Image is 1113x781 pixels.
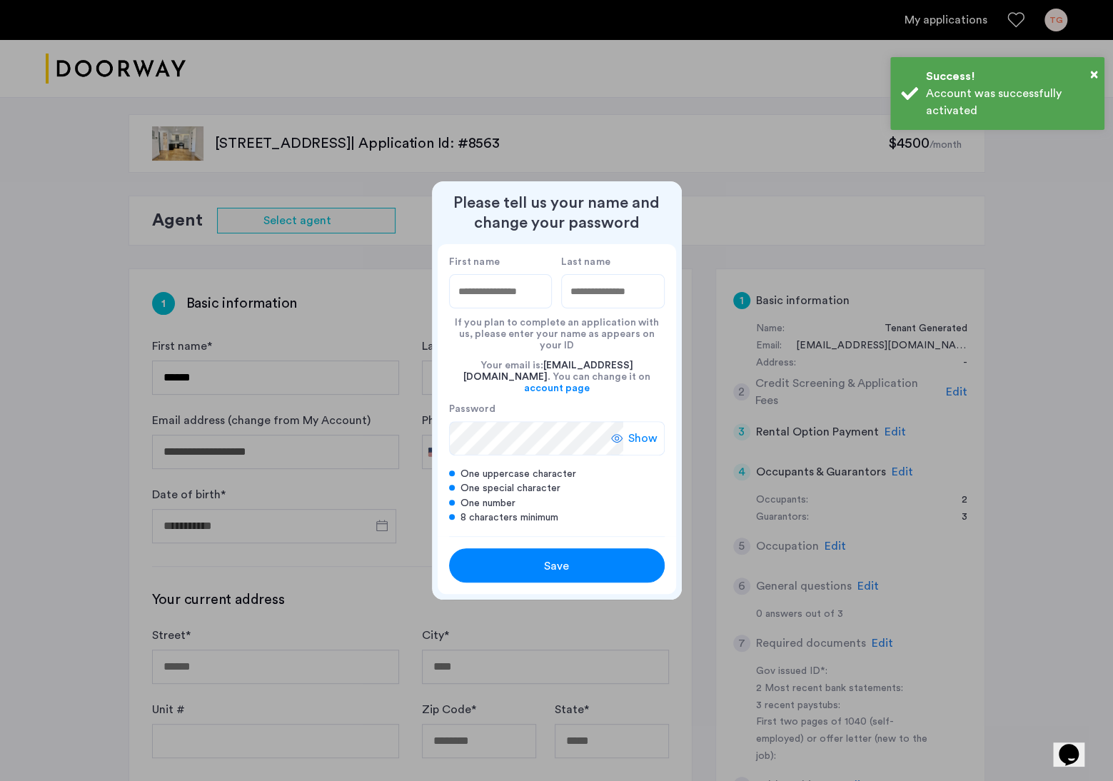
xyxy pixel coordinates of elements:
label: First name [449,256,553,268]
span: Show [628,430,658,447]
button: button [449,548,665,583]
div: Success! [926,68,1094,85]
div: Your email is: . You can change it on [449,351,665,403]
div: One uppercase character [449,467,665,481]
div: 8 characters minimum [449,510,665,525]
a: account page [524,383,590,394]
span: Save [544,558,569,575]
label: Last name [561,256,665,268]
div: One number [449,496,665,510]
span: [EMAIL_ADDRESS][DOMAIN_NAME] [463,361,633,382]
div: If you plan to complete an application with us, please enter your name as appears on your ID [449,308,665,351]
label: Password [449,403,623,415]
iframe: chat widget [1053,724,1099,767]
span: × [1090,67,1098,81]
button: Close [1090,64,1098,85]
div: Account was successfully activated [926,85,1094,119]
div: One special character [449,481,665,495]
h2: Please tell us your name and change your password [438,193,676,233]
